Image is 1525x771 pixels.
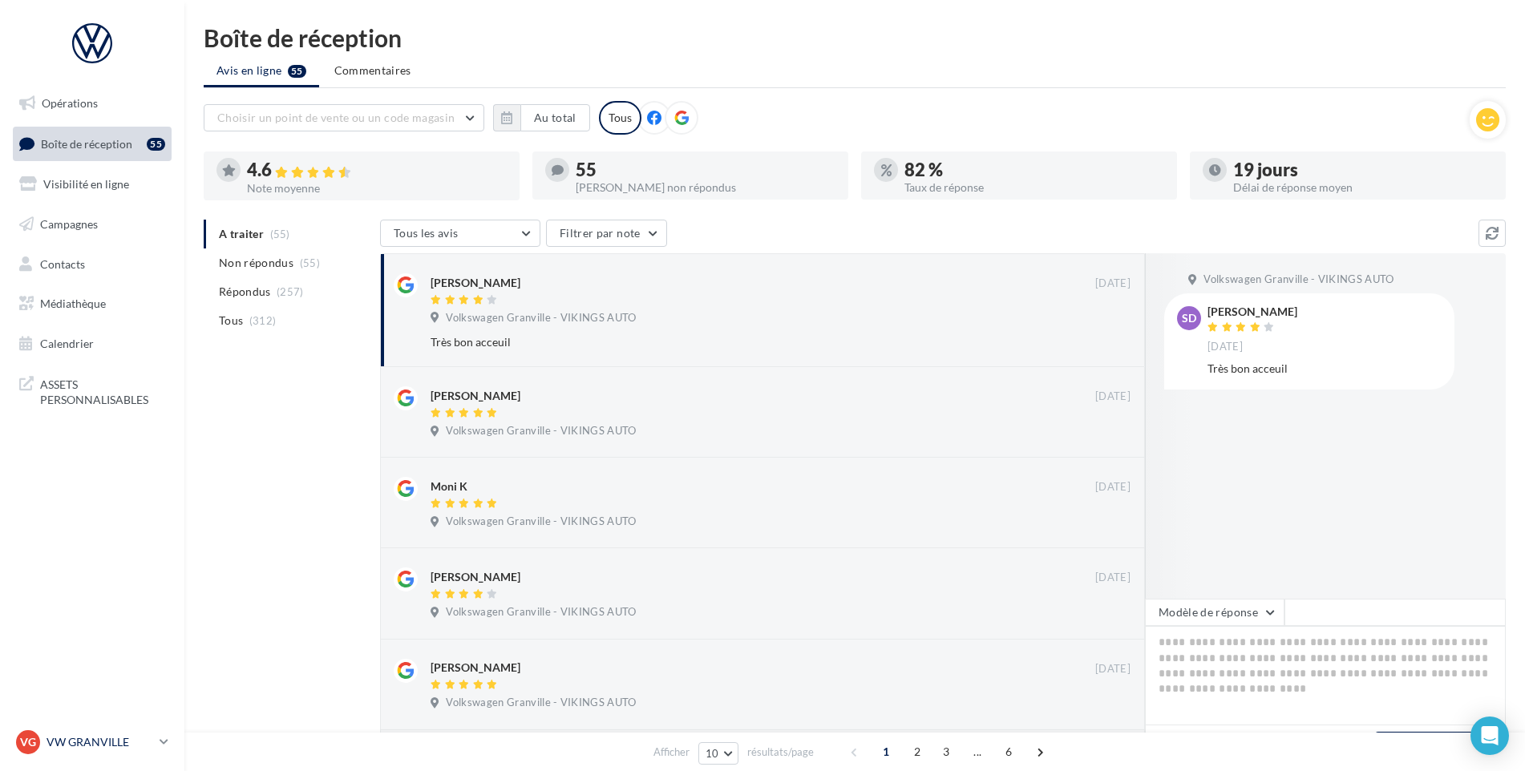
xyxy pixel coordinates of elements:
[1207,361,1442,377] div: Très bon acceuil
[446,696,636,710] span: Volkswagen Granville - VIKINGS AUTO
[300,256,320,269] span: (55)
[10,87,175,120] a: Opérations
[520,104,590,131] button: Au total
[546,220,667,247] button: Filtrer par note
[431,478,467,494] div: Moni K
[41,136,132,150] span: Boîte de réception
[576,182,835,193] div: [PERSON_NAME] non répondus
[446,424,636,438] span: Volkswagen Granville - VIKINGS AUTO
[42,96,98,110] span: Opérations
[10,127,175,161] a: Boîte de réception55
[147,138,165,151] div: 55
[10,327,175,361] a: Calendrier
[10,287,175,321] a: Médiathèque
[13,727,172,757] a: VG VW GRANVILLE
[996,739,1021,765] span: 6
[277,285,304,298] span: (257)
[1207,306,1297,317] div: [PERSON_NAME]
[599,101,641,135] div: Tous
[431,275,520,291] div: [PERSON_NAME]
[10,248,175,281] a: Contacts
[1470,717,1509,755] div: Open Intercom Messenger
[1207,340,1243,354] span: [DATE]
[965,739,990,765] span: ...
[1233,161,1493,179] div: 19 jours
[933,739,959,765] span: 3
[1095,571,1131,585] span: [DATE]
[431,660,520,676] div: [PERSON_NAME]
[43,177,129,191] span: Visibilité en ligne
[40,373,165,408] span: ASSETS PERSONNALISABLES
[493,104,590,131] button: Au total
[20,734,36,750] span: VG
[10,367,175,414] a: ASSETS PERSONNALISABLES
[219,313,243,329] span: Tous
[219,284,271,300] span: Répondus
[1203,272,1394,287] span: Volkswagen Granville - VIKINGS AUTO
[1182,310,1196,326] span: SD
[219,255,293,271] span: Non répondus
[10,208,175,241] a: Campagnes
[431,569,520,585] div: [PERSON_NAME]
[446,515,636,529] span: Volkswagen Granville - VIKINGS AUTO
[446,605,636,620] span: Volkswagen Granville - VIKINGS AUTO
[576,161,835,179] div: 55
[431,388,520,404] div: [PERSON_NAME]
[1145,599,1284,626] button: Modèle de réponse
[380,220,540,247] button: Tous les avis
[904,182,1164,193] div: Taux de réponse
[40,256,85,270] span: Contacts
[394,226,459,240] span: Tous les avis
[1233,182,1493,193] div: Délai de réponse moyen
[204,26,1506,50] div: Boîte de réception
[653,745,690,760] span: Afficher
[1095,277,1131,291] span: [DATE]
[1095,662,1131,676] span: [DATE]
[706,747,719,760] span: 10
[40,217,98,231] span: Campagnes
[40,337,94,350] span: Calendrier
[873,739,899,765] span: 1
[204,104,484,131] button: Choisir un point de vente ou un code magasin
[904,161,1164,179] div: 82 %
[1095,390,1131,404] span: [DATE]
[1095,480,1131,494] span: [DATE]
[431,334,1026,350] div: Très bon acceuil
[904,739,930,765] span: 2
[217,111,455,124] span: Choisir un point de vente ou un code magasin
[10,168,175,201] a: Visibilité en ligne
[334,63,411,79] span: Commentaires
[47,734,153,750] p: VW GRANVILLE
[247,183,507,194] div: Note moyenne
[40,297,106,310] span: Médiathèque
[446,311,636,325] span: Volkswagen Granville - VIKINGS AUTO
[698,742,739,765] button: 10
[747,745,814,760] span: résultats/page
[249,314,277,327] span: (312)
[247,161,507,180] div: 4.6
